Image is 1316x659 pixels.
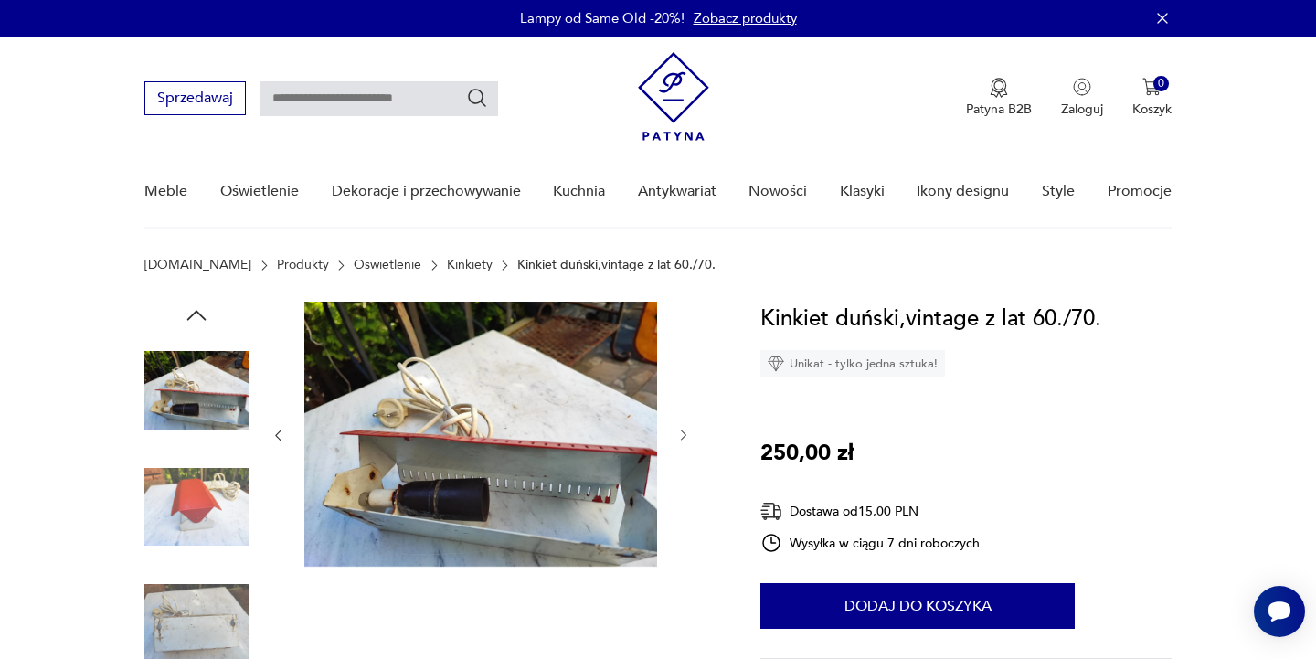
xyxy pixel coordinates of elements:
[144,93,246,106] a: Sprzedawaj
[553,156,605,227] a: Kuchnia
[1132,78,1172,118] button: 0Koszyk
[520,9,685,27] p: Lampy od Same Old -20%!
[694,9,797,27] a: Zobacz produkty
[768,356,784,372] img: Ikona diamentu
[966,78,1032,118] a: Ikona medaluPatyna B2B
[1108,156,1172,227] a: Promocje
[144,156,187,227] a: Meble
[1142,78,1161,96] img: Ikona koszyka
[760,583,1075,629] button: Dodaj do koszyka
[1132,101,1172,118] p: Koszyk
[1061,78,1103,118] button: Zaloguj
[760,350,945,377] div: Unikat - tylko jedna sztuka!
[466,87,488,109] button: Szukaj
[354,258,421,272] a: Oświetlenie
[1153,76,1169,91] div: 0
[1073,78,1091,96] img: Ikonka użytkownika
[304,302,657,567] img: Zdjęcie produktu Kinkiet duński,vintage z lat 60./70.
[1042,156,1075,227] a: Style
[760,500,782,523] img: Ikona dostawy
[638,52,709,141] img: Patyna - sklep z meblami i dekoracjami vintage
[760,436,854,471] p: 250,00 zł
[966,78,1032,118] button: Patyna B2B
[144,81,246,115] button: Sprzedawaj
[144,338,249,442] img: Zdjęcie produktu Kinkiet duński,vintage z lat 60./70.
[1061,101,1103,118] p: Zaloguj
[840,156,885,227] a: Klasyki
[760,532,980,554] div: Wysyłka w ciągu 7 dni roboczych
[220,156,299,227] a: Oświetlenie
[144,455,249,559] img: Zdjęcie produktu Kinkiet duński,vintage z lat 60./70.
[517,258,716,272] p: Kinkiet duński,vintage z lat 60./70.
[760,302,1101,336] h1: Kinkiet duński,vintage z lat 60./70.
[332,156,521,227] a: Dekoracje i przechowywanie
[144,258,251,272] a: [DOMAIN_NAME]
[990,78,1008,98] img: Ikona medalu
[638,156,716,227] a: Antykwariat
[277,258,329,272] a: Produkty
[447,258,493,272] a: Kinkiety
[917,156,1009,227] a: Ikony designu
[1254,586,1305,637] iframe: Smartsupp widget button
[748,156,807,227] a: Nowości
[966,101,1032,118] p: Patyna B2B
[760,500,980,523] div: Dostawa od 15,00 PLN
